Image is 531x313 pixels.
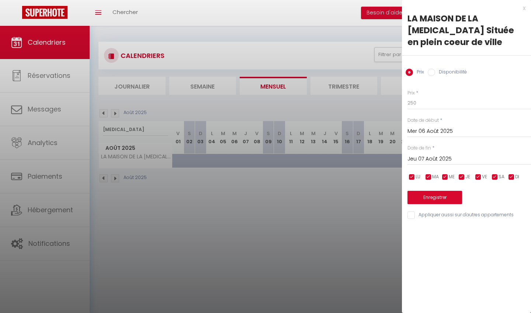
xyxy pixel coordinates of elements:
[435,69,467,77] label: Disponibilité
[449,173,455,180] span: ME
[515,173,519,180] span: DI
[432,173,439,180] span: MA
[407,191,462,204] button: Enregistrer
[482,173,487,180] span: VE
[413,69,424,77] label: Prix
[465,173,470,180] span: JE
[407,117,439,124] label: Date de début
[407,13,525,48] div: LA MAISON DE LA [MEDICAL_DATA] Située en plein coeur de ville
[499,173,504,180] span: SA
[402,4,525,13] div: x
[407,90,415,97] label: Prix
[6,3,28,25] button: Ouvrir le widget de chat LiveChat
[407,145,431,152] label: Date de fin
[416,173,420,180] span: LU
